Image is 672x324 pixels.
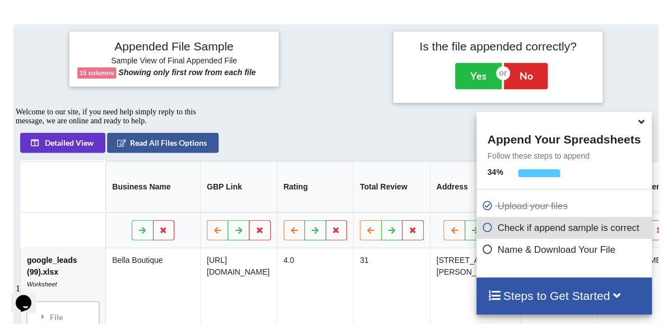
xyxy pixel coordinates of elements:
[11,279,47,313] iframe: chat widget
[77,39,271,55] h4: Appended File Sample
[401,39,595,53] h4: Is the file appended correctly?
[430,161,520,212] th: Address
[354,161,430,212] th: Total Review
[118,68,256,77] b: Showing only first row from each file
[277,161,354,212] th: Rating
[4,4,206,22] div: Welcome to our site, if you need help simply reply to this message, we are online and ready to help.
[482,199,649,213] p: Upload your files
[11,103,213,274] iframe: chat widget
[482,243,649,257] p: Name & Download Your File
[504,63,548,89] button: No
[482,221,649,235] p: Check if append sample is correct
[455,63,502,89] button: Yes
[488,289,641,303] h4: Steps to Get Started
[476,150,652,161] p: Follow these steps to append
[488,168,503,177] b: 34 %
[77,56,271,67] h6: Sample View of Final Appended File
[80,70,114,76] b: 15 columns
[476,129,652,146] h4: Append Your Spreadsheets
[200,161,277,212] th: GBP Link
[4,4,185,22] span: Welcome to our site, if you need help simply reply to this message, we are online and ready to help.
